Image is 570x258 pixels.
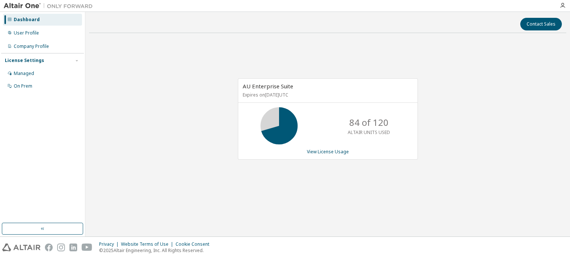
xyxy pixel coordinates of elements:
[14,71,34,76] div: Managed
[57,244,65,251] img: instagram.svg
[243,92,411,98] p: Expires on [DATE] UTC
[349,116,389,129] p: 84 of 120
[307,148,349,155] a: View License Usage
[348,129,390,135] p: ALTAIR UNITS USED
[14,30,39,36] div: User Profile
[14,83,32,89] div: On Prem
[243,82,293,90] span: AU Enterprise Suite
[82,244,92,251] img: youtube.svg
[4,2,96,10] img: Altair One
[5,58,44,63] div: License Settings
[69,244,77,251] img: linkedin.svg
[121,241,176,247] div: Website Terms of Use
[520,18,562,30] button: Contact Sales
[45,244,53,251] img: facebook.svg
[99,241,121,247] div: Privacy
[176,241,214,247] div: Cookie Consent
[99,247,214,254] p: © 2025 Altair Engineering, Inc. All Rights Reserved.
[14,43,49,49] div: Company Profile
[2,244,40,251] img: altair_logo.svg
[14,17,40,23] div: Dashboard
